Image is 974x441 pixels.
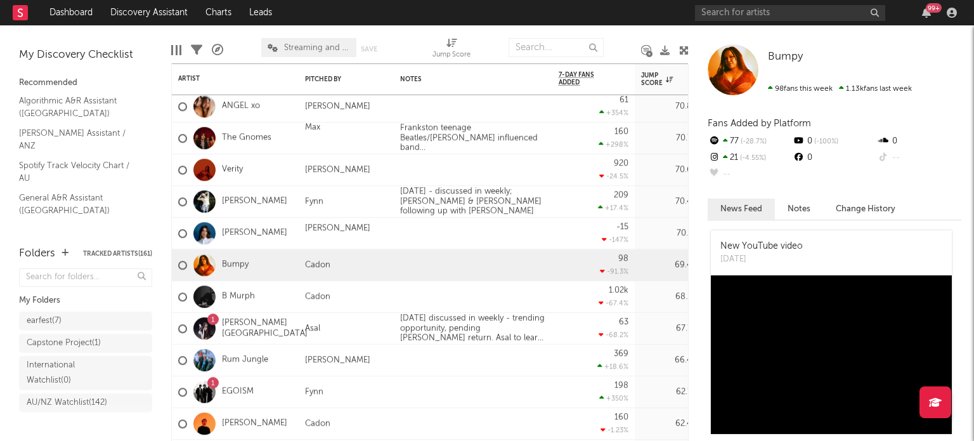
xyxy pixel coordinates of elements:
[641,258,692,273] div: 69.4
[614,159,628,168] div: 920
[768,85,912,93] span: 1.13k fans last week
[27,358,116,388] div: International Watchlist ( 0 )
[509,38,604,57] input: Search...
[191,32,202,69] div: Filters
[299,355,377,365] div: [PERSON_NAME]
[222,196,287,207] a: [PERSON_NAME]
[609,286,628,294] div: 1.02k
[299,387,330,397] div: Fynn
[299,223,377,243] div: [PERSON_NAME]
[775,199,823,220] button: Notes
[222,260,249,270] a: Bumpy
[708,199,775,220] button: News Feed
[768,51,803,63] a: Bumpy
[614,381,628,390] div: 198
[27,313,62,329] div: earfest ( 7 )
[305,261,330,269] span: Cadon
[222,228,287,239] a: [PERSON_NAME]
[394,123,552,153] div: - 59k views and
[620,96,628,104] div: 61
[178,75,273,82] div: Artist
[614,413,628,421] div: 160
[19,293,152,308] div: My Folders
[641,226,692,241] div: 70.1
[641,99,692,114] div: 70.8
[599,395,628,403] div: +350 %
[19,223,140,249] a: Spotify Search Virality Chart / AU-[GEOGRAPHIC_DATA]
[19,159,140,185] a: Spotify Track Velocity Chart / AU
[222,318,308,339] a: [PERSON_NAME][GEOGRAPHIC_DATA]
[641,353,692,368] div: 66.4
[599,331,628,339] div: -68.2 %
[305,76,368,83] div: Pitched By
[695,5,885,21] input: Search for artists
[641,321,692,336] div: 67.7
[171,32,181,69] div: Edit Columns
[738,155,766,162] span: -4.55 %
[792,133,876,150] div: 0
[614,191,628,199] div: 209
[394,313,552,343] div: [DATE] discussed in weekly - trending opportunity, pending [PERSON_NAME] return. Asal to learn mo...
[599,109,628,117] div: +354 %
[708,150,792,166] div: 21
[602,236,628,244] div: -147 %
[599,299,628,308] div: -67.4 %
[27,336,101,351] div: Capstone Project ( 1 )
[641,131,692,146] div: 70.7
[19,48,152,63] div: My Discovery Checklist
[19,356,152,390] a: International Watchlist(0)
[877,150,961,166] div: --
[708,119,811,128] span: Fans Added by Platform
[222,133,271,143] a: The Gnomes
[598,204,628,213] div: +17.4 %
[432,48,471,63] div: Jump Score
[299,419,337,429] div: Cadon
[720,253,803,266] div: [DATE]
[284,44,350,52] span: Streaming and Audience Overview (copy)
[432,32,471,69] div: Jump Score
[614,350,628,358] div: 369
[926,3,942,13] div: 99 +
[19,334,152,353] a: Capstone Project(1)
[222,386,254,397] a: EGOISM
[400,123,546,153] div: Frankston teenage Beatles/[PERSON_NAME] influenced band
[19,94,140,120] a: Algorithmic A&R Assistant ([GEOGRAPHIC_DATA])
[299,102,377,112] div: [PERSON_NAME]
[720,240,803,253] div: New YouTube video
[19,191,140,217] a: General A&R Assistant ([GEOGRAPHIC_DATA])
[641,72,673,87] div: Jump Score
[19,312,152,331] a: earfest(7)
[222,418,287,429] a: [PERSON_NAME]
[212,32,223,69] div: A&R Pipeline
[299,292,337,302] div: Cadon
[361,46,377,53] button: Save
[299,165,377,175] div: [PERSON_NAME]
[877,133,961,150] div: 0
[601,426,628,435] div: -1.23 %
[222,355,268,365] a: Rum Jungle
[792,150,876,166] div: 0
[922,8,931,18] button: 99+
[618,254,628,263] div: 98
[19,76,152,91] div: Recommended
[299,197,330,207] div: Fynn
[27,395,107,411] div: AU/NZ Watchlist ( 142 )
[641,416,692,431] div: 62.4
[599,141,628,149] div: +298 %
[641,162,692,178] div: 70.6
[768,51,803,62] span: Bumpy
[600,268,628,276] div: -91.3 %
[708,133,792,150] div: 77
[222,101,260,112] a: ANGEL xo
[823,199,908,220] button: Change History
[641,289,692,305] div: 68.2
[400,76,527,83] div: Notes
[19,246,55,261] div: Folders
[616,223,628,231] div: -15
[19,126,140,152] a: [PERSON_NAME] Assistant / ANZ
[599,173,628,181] div: -24.5 %
[19,393,152,412] a: AU/NZ Watchlist(142)
[619,318,628,326] div: 63
[597,363,628,371] div: +18.6 %
[708,166,792,183] div: --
